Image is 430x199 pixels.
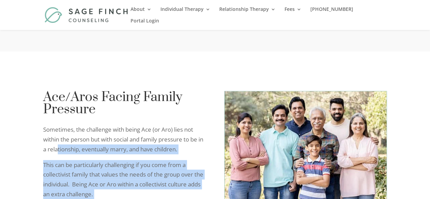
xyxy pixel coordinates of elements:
[310,7,353,18] a: [PHONE_NUMBER]
[285,7,302,18] a: Fees
[131,7,152,18] a: About
[131,18,159,30] a: Portal Login
[160,7,210,18] a: Individual Therapy
[43,126,203,153] span: Sometimes, the challenge with being Ace (or Aro) lies not within the person but with social and f...
[43,91,206,119] h2: Ace/Aros Facing Family Pressure
[45,7,130,23] img: Sage Finch Counseling | LGBTQ+ Therapy in Plano
[219,7,276,18] a: Relationship Therapy
[43,161,203,198] span: This can be particularly challenging if you come from a collectivist family that values the needs...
